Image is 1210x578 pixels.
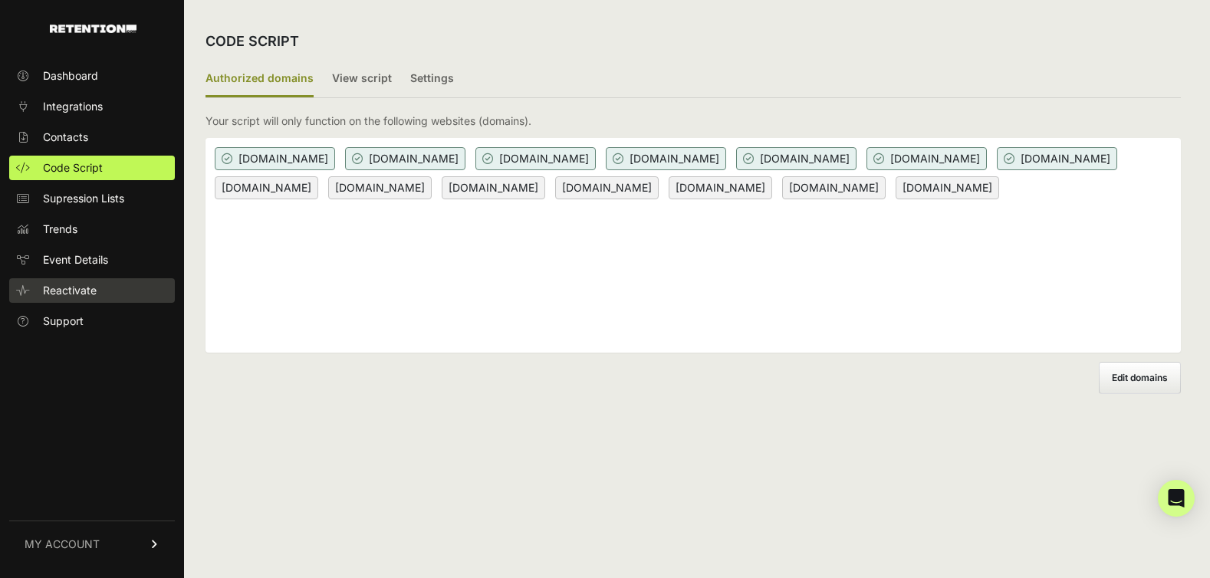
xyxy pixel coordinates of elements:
a: Event Details [9,248,175,272]
a: MY ACCOUNT [9,521,175,567]
span: [DOMAIN_NAME] [475,147,596,170]
span: [DOMAIN_NAME] [896,176,999,199]
span: MY ACCOUNT [25,537,100,552]
span: Code Script [43,160,103,176]
a: Trends [9,217,175,241]
label: View script [332,61,392,97]
span: Integrations [43,99,103,114]
span: Support [43,314,84,329]
span: [DOMAIN_NAME] [215,176,318,199]
span: [DOMAIN_NAME] [997,147,1117,170]
span: Trends [43,222,77,237]
span: Event Details [43,252,108,268]
p: Your script will only function on the following websites (domains). [206,113,531,129]
img: Retention.com [50,25,136,33]
span: [DOMAIN_NAME] [215,147,335,170]
span: Dashboard [43,68,98,84]
span: [DOMAIN_NAME] [669,176,772,199]
span: [DOMAIN_NAME] [555,176,659,199]
span: Edit domains [1112,372,1168,383]
span: [DOMAIN_NAME] [782,176,886,199]
label: Settings [410,61,454,97]
span: [DOMAIN_NAME] [345,147,465,170]
span: [DOMAIN_NAME] [328,176,432,199]
a: Supression Lists [9,186,175,211]
a: Integrations [9,94,175,119]
span: [DOMAIN_NAME] [736,147,857,170]
a: Reactivate [9,278,175,303]
span: Supression Lists [43,191,124,206]
a: Dashboard [9,64,175,88]
span: [DOMAIN_NAME] [866,147,987,170]
a: Code Script [9,156,175,180]
h2: CODE SCRIPT [206,31,299,52]
span: [DOMAIN_NAME] [442,176,545,199]
label: Authorized domains [206,61,314,97]
div: Open Intercom Messenger [1158,480,1195,517]
span: Contacts [43,130,88,145]
span: [DOMAIN_NAME] [606,147,726,170]
span: Reactivate [43,283,97,298]
a: Support [9,309,175,333]
a: Contacts [9,125,175,149]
